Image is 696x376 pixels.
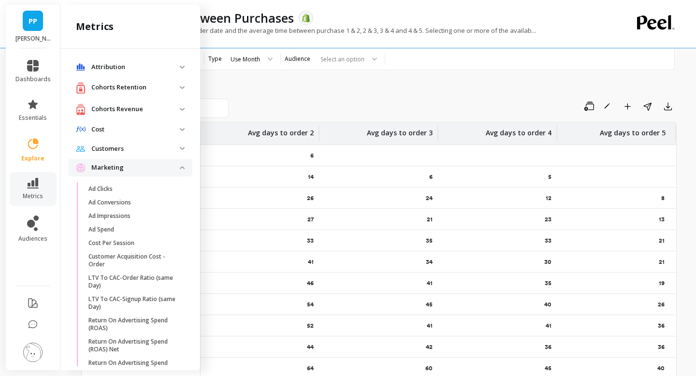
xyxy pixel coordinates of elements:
[307,322,314,330] p: 52
[427,322,433,330] p: 41
[486,122,551,138] p: Avg days to order 4
[367,122,433,138] p: Avg days to order 3
[180,166,185,169] img: down caret icon
[658,343,667,351] p: 36
[657,364,667,372] p: 40
[659,237,667,245] p: 21
[549,152,551,159] p: -
[88,239,134,247] p: Cost Per Session
[307,301,314,308] p: 54
[180,147,185,150] img: down caret icon
[658,322,667,330] p: 36
[88,274,181,289] p: LTV To CAC-Order Ratio (same Day)
[231,55,260,64] div: Use Month
[544,301,551,308] p: 40
[76,63,86,71] img: navigation item icon
[659,279,667,287] p: 19
[180,108,185,111] img: down caret icon
[88,253,181,268] p: Customer Acquisition Cost - Order
[88,338,181,353] p: Return On Advertising Spend (ROAS) Net
[600,122,666,138] p: Avg days to order 5
[545,364,551,372] p: 45
[23,343,43,362] img: profile picture
[662,152,667,159] p: -
[544,258,551,266] p: 30
[76,145,86,152] img: navigation item icon
[180,86,185,89] img: down caret icon
[307,194,314,202] p: 26
[19,114,47,122] span: essentials
[430,152,433,159] p: -
[661,194,667,202] p: 8
[91,83,180,92] p: Cohorts Retention
[658,301,667,308] p: 26
[426,343,433,351] p: 42
[302,14,310,22] img: api.shopify.svg
[307,216,314,223] p: 27
[308,173,314,181] p: 14
[88,199,131,206] p: Ad Conversions
[659,216,667,223] p: 13
[427,216,433,223] p: 21
[545,216,551,223] p: 23
[546,194,551,202] p: 12
[307,279,314,287] p: 46
[88,185,113,193] p: Ad Clicks
[545,279,551,287] p: 35
[180,66,185,69] img: down caret icon
[180,128,185,131] img: down caret icon
[426,301,433,308] p: 45
[662,173,667,181] p: -
[429,173,433,181] p: 6
[91,125,180,134] p: Cost
[15,75,51,83] span: dashboards
[310,152,314,159] p: 6
[308,258,314,266] p: 41
[546,322,551,330] p: 41
[545,237,551,245] p: 33
[91,144,180,154] p: Customers
[248,122,314,138] p: Avg days to order 2
[88,359,181,375] p: Return On Advertising Spend From New Customers
[91,104,180,114] p: Cohorts Revenue
[29,15,37,27] span: PP
[307,364,314,372] p: 64
[88,295,181,311] p: LTV To CAC-Signup Ratio (same Day)
[76,163,86,173] img: navigation item icon
[88,317,181,332] p: Return On Advertising Spend (ROAS)
[426,237,433,245] p: 35
[81,26,536,35] p: This report displays the original order date and the average time between purchase 1 & 2, 2 & 3, ...
[307,237,314,245] p: 33
[88,212,130,220] p: Ad Impressions
[91,163,180,173] p: Marketing
[76,126,86,132] img: navigation item icon
[426,194,433,202] p: 24
[548,173,551,181] p: 5
[76,82,86,94] img: navigation item icon
[76,20,114,33] h2: metrics
[307,343,314,351] p: 44
[23,192,43,200] span: metrics
[427,279,433,287] p: 41
[91,62,180,72] p: Attribution
[426,258,433,266] p: 34
[425,364,433,372] p: 60
[659,258,667,266] p: 21
[18,235,47,243] span: audiences
[76,103,86,116] img: navigation item icon
[15,35,51,43] p: Porter Road - porterroad.myshopify.com
[208,55,222,63] label: Type
[545,343,551,351] p: 36
[88,226,114,233] p: Ad Spend
[21,155,44,162] span: explore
